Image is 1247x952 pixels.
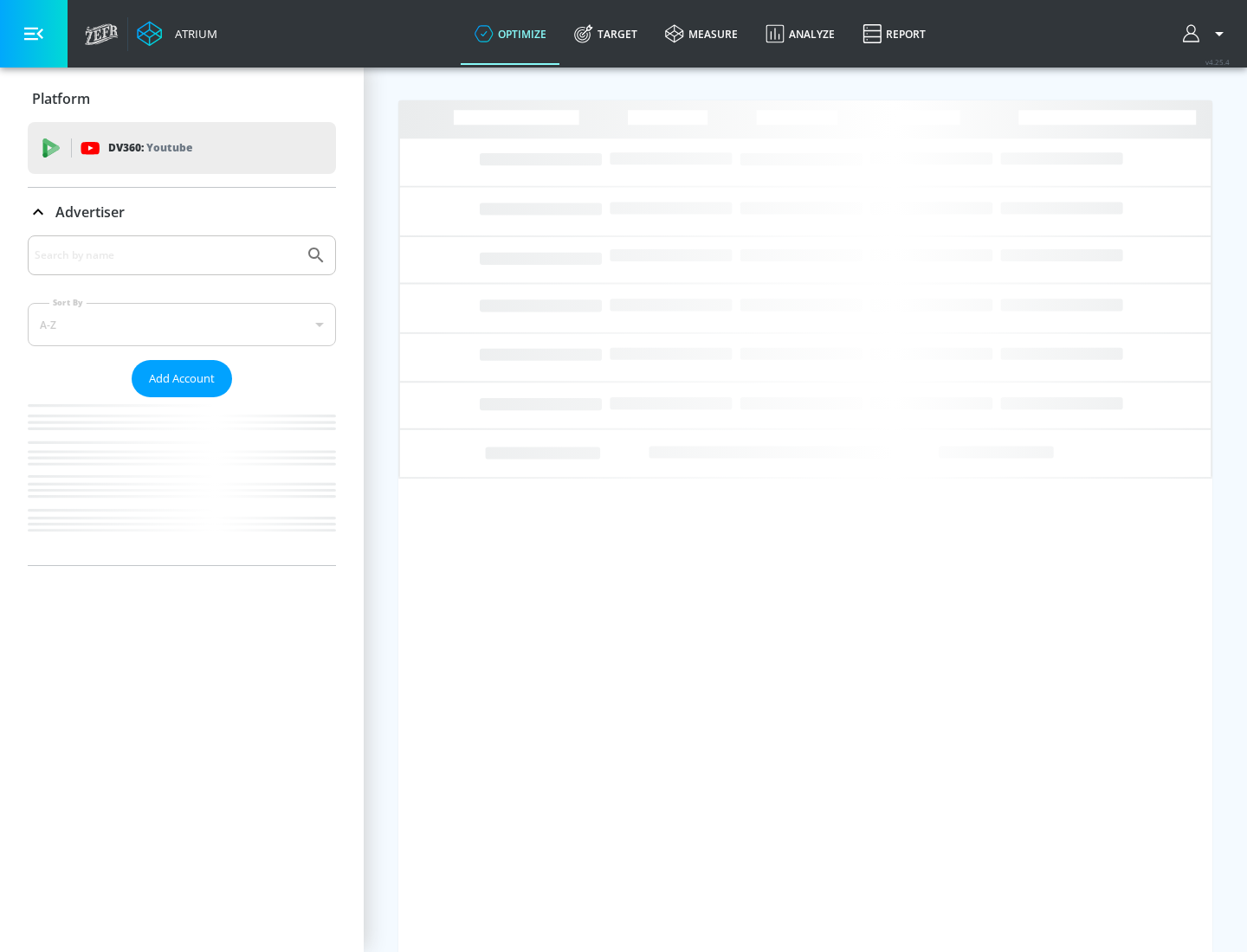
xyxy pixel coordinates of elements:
[28,122,336,174] div: DV360: Youtube
[752,3,849,65] a: Analyze
[849,3,940,65] a: Report
[35,244,297,267] input: Search by name
[132,360,232,397] button: Add Account
[28,188,336,236] div: Advertiser
[560,3,651,65] a: Target
[137,21,217,47] a: Atrium
[149,369,215,389] span: Add Account
[146,138,192,157] p: Youtube
[28,74,336,123] div: Platform
[28,235,336,565] div: Advertiser
[461,3,560,65] a: optimize
[108,138,192,158] p: DV360:
[32,89,90,108] p: Platform
[28,303,336,346] div: A-Z
[1205,57,1230,67] span: v 4.25.4
[651,3,752,65] a: measure
[55,203,125,222] p: Advertiser
[28,397,336,565] nav: list of Advertiser
[168,26,217,42] div: Atrium
[49,297,87,308] label: Sort By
